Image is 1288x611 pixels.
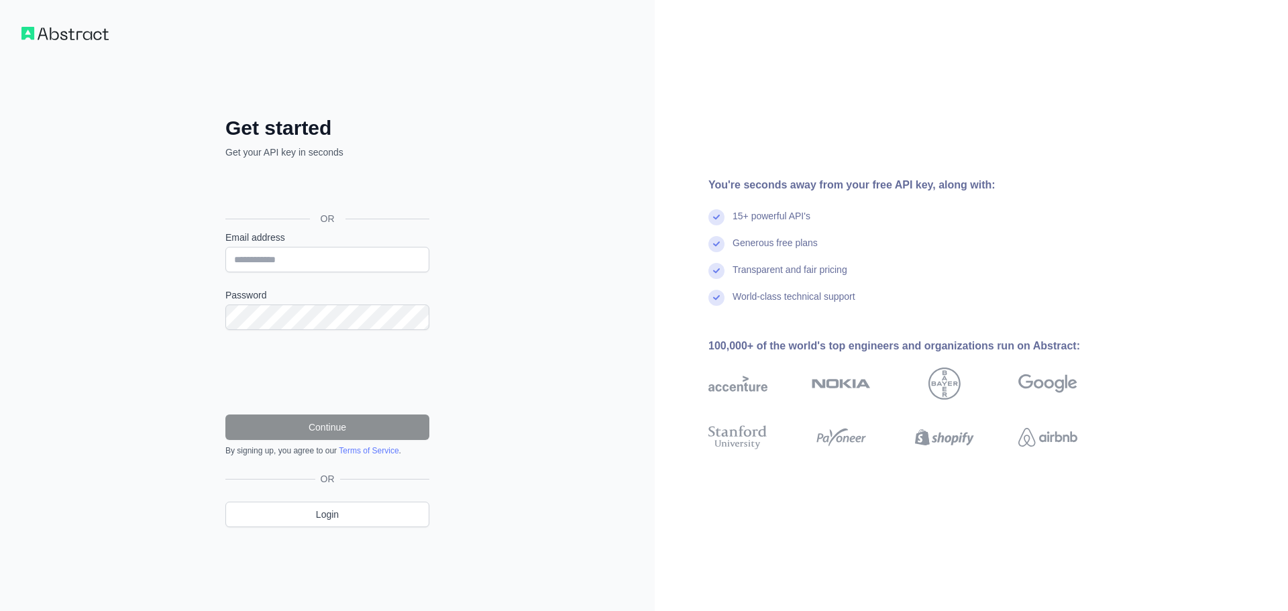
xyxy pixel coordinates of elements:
img: google [1018,368,1077,400]
button: Continue [225,414,429,440]
span: OR [310,212,345,225]
img: nokia [812,368,871,400]
h2: Get started [225,116,429,140]
img: check mark [708,290,724,306]
img: bayer [928,368,961,400]
div: You're seconds away from your free API key, along with: [708,177,1120,193]
span: OR [315,472,340,486]
a: Login [225,502,429,527]
img: check mark [708,209,724,225]
div: Transparent and fair pricing [733,263,847,290]
img: check mark [708,263,724,279]
p: Get your API key in seconds [225,146,429,159]
div: Generous free plans [733,236,818,263]
img: stanford university [708,423,767,452]
img: payoneer [812,423,871,452]
img: Workflow [21,27,109,40]
img: accenture [708,368,767,400]
img: airbnb [1018,423,1077,452]
div: By signing up, you agree to our . [225,445,429,456]
label: Password [225,288,429,302]
img: shopify [915,423,974,452]
iframe: reCAPTCHA [225,346,429,398]
div: 100,000+ of the world's top engineers and organizations run on Abstract: [708,338,1120,354]
img: check mark [708,236,724,252]
div: World-class technical support [733,290,855,317]
label: Email address [225,231,429,244]
a: Terms of Service [339,446,398,455]
iframe: Botón Iniciar sesión con Google [219,174,433,203]
div: 15+ powerful API's [733,209,810,236]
